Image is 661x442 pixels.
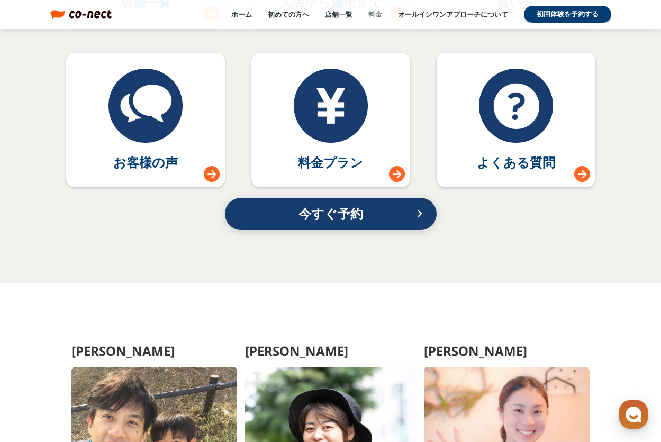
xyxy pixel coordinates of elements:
[27,351,46,360] span: ホーム
[368,10,382,19] a: 料金
[477,153,555,171] p: よくある質問
[225,198,437,230] a: 今すぐ予約keyboard_arrow_right
[325,10,352,19] a: 店舗一覧
[113,153,178,171] p: お客様の声
[437,53,595,187] a: よくある質問
[424,344,527,359] h3: [PERSON_NAME]
[524,6,611,23] a: 初回体験を予約する
[231,10,252,19] a: ホーム
[246,202,415,225] p: 今すぐ予約
[90,352,116,360] span: チャット
[137,335,203,362] a: 設定
[71,344,175,359] h3: [PERSON_NAME]
[398,10,508,19] a: オールインワンアプローチについて
[3,335,70,362] a: ホーム
[164,351,176,360] span: 設定
[251,53,410,187] a: 料金プラン
[70,335,137,362] a: チャット
[298,153,363,171] p: 料金プラン
[245,344,348,359] h3: [PERSON_NAME]
[66,53,225,187] a: お客様の声
[268,10,309,19] a: 初めての方へ
[413,207,426,220] i: keyboard_arrow_right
